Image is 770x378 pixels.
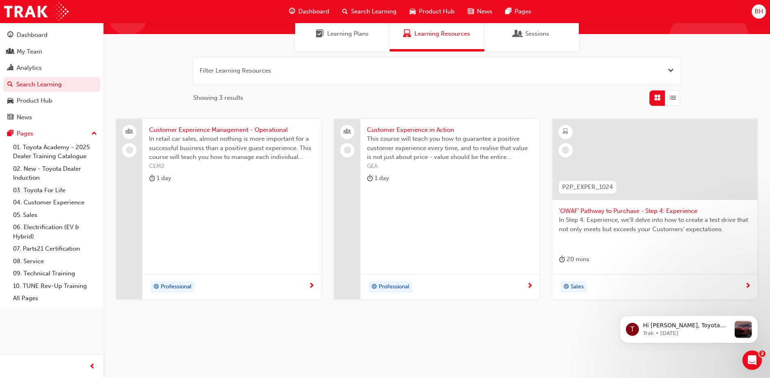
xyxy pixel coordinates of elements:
[559,215,751,234] span: In Step 4: Experience, we’ll delve into how to create a test drive that not only meets but exceed...
[367,173,373,183] span: duration-icon
[484,16,579,52] a: SessionsSessions
[316,29,324,39] span: Learning Plans
[390,16,484,52] a: Learning ResourcesLearning Resources
[7,81,13,88] span: search-icon
[153,282,159,292] span: target-icon
[563,282,569,292] span: target-icon
[149,125,315,135] span: Customer Experience Management - Operational
[193,93,243,103] span: Showing 3 results
[17,113,32,122] div: News
[403,3,461,20] a: car-iconProduct Hub
[327,29,369,39] span: Learning Plans
[3,126,100,141] button: Pages
[525,29,549,39] span: Sessions
[3,26,100,126] button: DashboardMy TeamAnalyticsSearch LearningProduct HubNews
[3,77,100,92] a: Search Learning
[295,16,390,52] a: Learning PlansLearning Plans
[559,254,589,264] div: 20 mins
[149,162,315,171] span: CEM2
[17,129,33,138] div: Pages
[89,362,95,372] span: prev-icon
[759,350,766,357] span: 2
[468,6,474,17] span: news-icon
[562,146,569,154] span: learningRecordVerb_NONE-icon
[3,44,100,59] a: My Team
[17,30,47,40] div: Dashboard
[559,254,565,264] span: duration-icon
[608,299,770,356] iframe: Intercom notifications message
[10,196,100,209] a: 04. Customer Experience
[7,48,13,56] span: people-icon
[559,206,751,216] span: 'OWAF' Pathway to Purchase - Step 4: Experience
[515,7,531,16] span: Pages
[116,119,321,300] a: Customer Experience Management - OperationalIn retail car sales, almost nothing is more important...
[379,282,410,292] span: Professional
[461,3,499,20] a: news-iconNews
[283,3,336,20] a: guage-iconDashboard
[345,127,350,137] span: people-icon
[499,3,538,20] a: pages-iconPages
[752,4,766,19] button: BH
[10,163,100,184] a: 02. New - Toyota Dealer Induction
[7,97,13,105] span: car-icon
[334,119,539,300] a: Customer Experience in ActionThis course will teach you how to guarantee a positive customer expe...
[563,127,568,137] span: learningResourceType_ELEARNING-icon
[149,134,315,162] span: In retail car sales, almost nothing is more important for a successful business than a positive g...
[308,283,315,290] span: next-icon
[7,32,13,39] span: guage-icon
[336,3,403,20] a: search-iconSearch Learning
[7,130,13,137] span: pages-icon
[3,110,100,125] a: News
[10,292,100,305] a: All Pages
[17,63,42,73] div: Analytics
[755,7,763,16] span: BH
[670,93,676,103] span: List
[371,282,377,292] span: target-icon
[4,2,69,21] img: Trak
[571,282,584,292] span: Sales
[10,255,100,268] a: 08. Service
[552,119,757,300] a: P2P_EXPER_1024'OWAF' Pathway to Purchase - Step 4: ExperienceIn Step 4: Experience, we’ll delve i...
[342,6,348,17] span: search-icon
[10,243,100,255] a: 07. Parts21 Certification
[654,93,660,103] span: Grid
[127,127,132,137] span: people-icon
[403,29,411,39] span: Learning Resources
[414,29,470,39] span: Learning Resources
[742,350,762,370] iframe: Intercom live chat
[7,114,13,121] span: news-icon
[10,184,100,197] a: 03. Toyota For Life
[17,96,52,105] div: Product Hub
[10,209,100,221] a: 05. Sales
[126,146,133,154] span: learningRecordVerb_NONE-icon
[514,29,522,39] span: Sessions
[10,141,100,163] a: 01. Toyota Academy - 2025 Dealer Training Catalogue
[3,60,100,75] a: Analytics
[668,66,674,75] button: Open the filter
[527,283,533,290] span: next-icon
[410,6,416,17] span: car-icon
[351,7,397,16] span: Search Learning
[3,93,100,108] a: Product Hub
[10,267,100,280] a: 09. Technical Training
[10,280,100,292] a: 10. TUNE Rev-Up Training
[505,6,511,17] span: pages-icon
[419,7,455,16] span: Product Hub
[161,282,192,292] span: Professional
[367,134,533,162] span: This course will teach you how to guarantee a positive customer experience every time, and to rea...
[17,47,42,56] div: My Team
[367,125,533,135] span: Customer Experience in Action
[10,221,100,243] a: 06. Electrification (EV & Hybrid)
[344,146,351,154] span: learningRecordVerb_NONE-icon
[477,7,492,16] span: News
[562,183,613,192] span: P2P_EXPER_1024
[289,6,295,17] span: guage-icon
[3,28,100,43] a: Dashboard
